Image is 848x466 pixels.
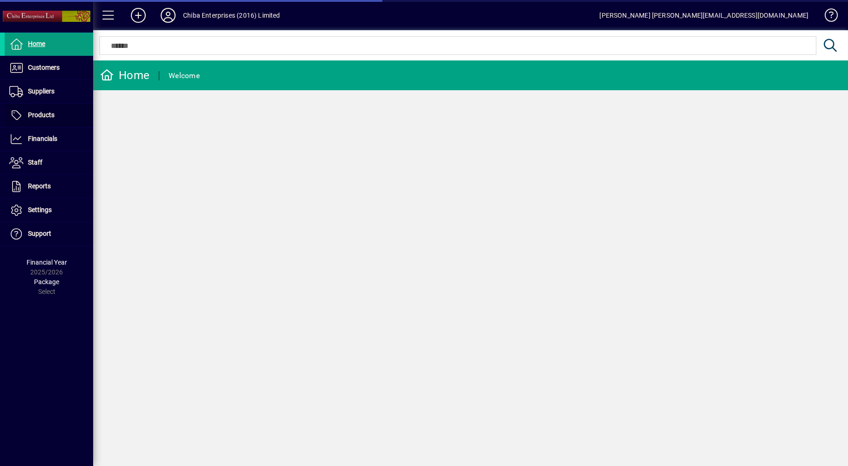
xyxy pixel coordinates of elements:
[28,182,51,190] span: Reports
[5,151,93,174] a: Staff
[123,7,153,24] button: Add
[5,104,93,127] a: Products
[28,40,45,47] span: Home
[27,259,67,266] span: Financial Year
[28,206,52,213] span: Settings
[5,175,93,198] a: Reports
[28,64,60,71] span: Customers
[28,230,51,237] span: Support
[28,159,42,166] span: Staff
[183,8,280,23] div: Chiba Enterprises (2016) Limited
[5,56,93,80] a: Customers
[5,127,93,151] a: Financials
[5,80,93,103] a: Suppliers
[34,278,59,286] span: Package
[28,111,54,119] span: Products
[5,199,93,222] a: Settings
[28,135,57,142] span: Financials
[100,68,149,83] div: Home
[28,87,54,95] span: Suppliers
[599,8,808,23] div: [PERSON_NAME] [PERSON_NAME][EMAIL_ADDRESS][DOMAIN_NAME]
[5,222,93,246] a: Support
[169,68,200,83] div: Welcome
[818,2,836,32] a: Knowledge Base
[153,7,183,24] button: Profile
